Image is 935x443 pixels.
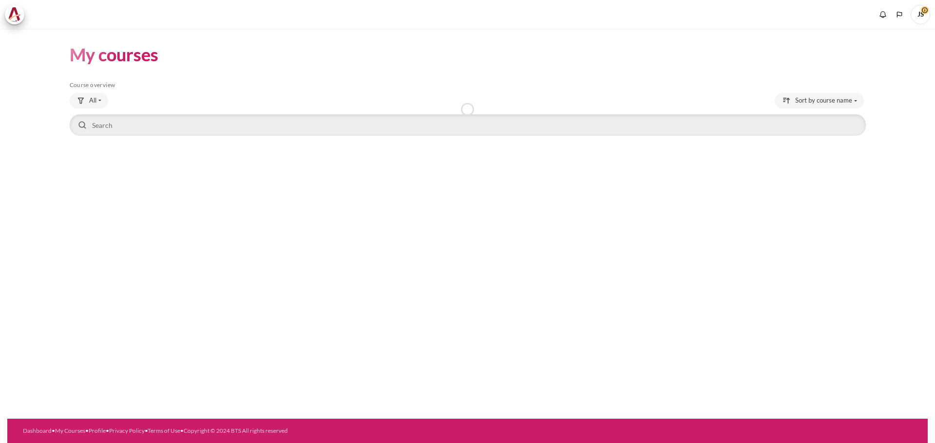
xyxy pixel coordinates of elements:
[23,426,522,435] div: • • • • •
[89,96,96,106] span: All
[109,427,145,434] a: Privacy Policy
[892,7,907,22] button: Languages
[8,7,21,22] img: Architeck
[911,5,930,24] a: User menu
[70,81,866,89] h5: Course overview
[70,114,866,136] input: Search
[775,93,864,108] button: Sorting drop-down menu
[184,427,288,434] a: Copyright © 2024 BTS All rights reserved
[795,96,852,106] span: Sort by course name
[7,29,928,152] section: Content
[23,427,52,434] a: Dashboard
[70,93,108,108] button: Grouping drop-down menu
[55,427,85,434] a: My Courses
[70,93,866,138] div: Course overview controls
[70,43,158,66] h1: My courses
[5,5,29,24] a: Architeck Architeck
[911,5,930,24] span: JS
[148,427,180,434] a: Terms of Use
[89,427,106,434] a: Profile
[876,7,890,22] div: Show notification window with no new notifications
